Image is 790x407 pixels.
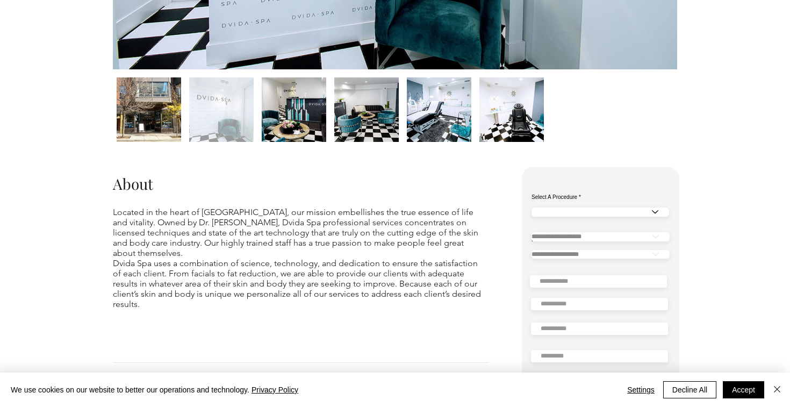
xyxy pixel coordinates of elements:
h2: About [113,174,256,194]
button: Accept [723,381,764,398]
label: Select A Procedure [532,195,669,200]
p: Dvida Spa uses a combination of science, technology, and dedication to ensure the satisfaction of... [113,258,487,309]
select: Confirm Your MedSpa [532,232,670,241]
img: Close [771,383,784,396]
button: Decline All [663,381,716,398]
span: Settings [627,382,655,398]
button: Close [771,381,784,398]
p: Located in the heart of [GEOGRAPHIC_DATA], our mission embellishes the true essence of life and v... [113,207,487,258]
a: Privacy Policy [252,385,298,394]
span: We use cookies on our website to better our operations and technology. [11,385,298,395]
